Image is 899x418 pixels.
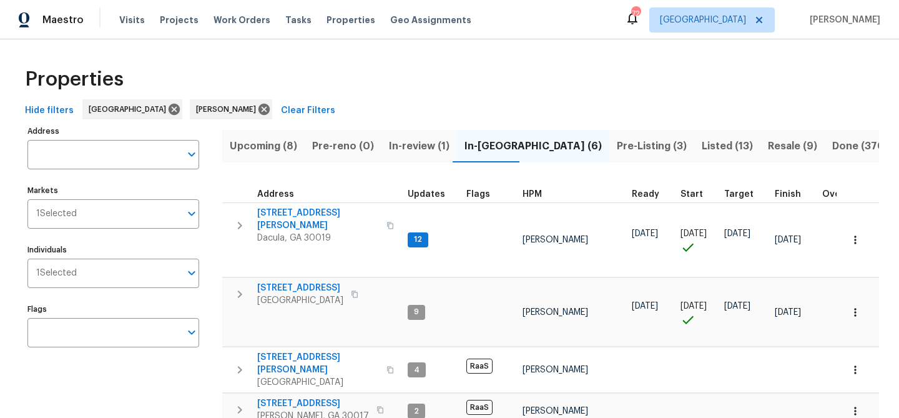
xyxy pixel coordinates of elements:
[214,14,270,26] span: Work Orders
[312,137,374,155] span: Pre-reno (0)
[409,406,424,417] span: 2
[680,190,714,199] div: Actual renovation start date
[702,137,753,155] span: Listed (13)
[25,73,124,86] span: Properties
[523,407,588,416] span: [PERSON_NAME]
[276,99,340,122] button: Clear Filters
[680,302,707,311] span: [DATE]
[523,190,542,199] span: HPM
[27,306,199,313] label: Flags
[389,137,449,155] span: In-review (1)
[775,190,801,199] span: Finish
[183,205,200,222] button: Open
[257,190,294,199] span: Address
[632,302,658,311] span: [DATE]
[408,190,445,199] span: Updates
[257,376,379,389] span: [GEOGRAPHIC_DATA]
[822,190,866,199] div: Days past target finish date
[680,190,703,199] span: Start
[822,190,855,199] span: Overall
[89,103,171,116] span: [GEOGRAPHIC_DATA]
[183,324,200,341] button: Open
[675,202,719,277] td: Project started on time
[257,294,343,307] span: [GEOGRAPHIC_DATA]
[632,190,659,199] span: Ready
[466,400,493,415] span: RaaS
[775,190,812,199] div: Projected renovation finish date
[230,137,297,155] span: Upcoming (8)
[183,146,200,163] button: Open
[724,302,750,311] span: [DATE]
[196,103,261,116] span: [PERSON_NAME]
[183,264,200,282] button: Open
[675,278,719,347] td: Project started on time
[257,282,343,294] span: [STREET_ADDRESS]
[257,207,379,232] span: [STREET_ADDRESS][PERSON_NAME]
[285,16,312,24] span: Tasks
[257,351,379,376] span: [STREET_ADDRESS][PERSON_NAME]
[523,366,588,374] span: [PERSON_NAME]
[390,14,471,26] span: Geo Assignments
[660,14,746,26] span: [GEOGRAPHIC_DATA]
[42,14,84,26] span: Maestro
[631,7,640,20] div: 72
[281,103,335,119] span: Clear Filters
[617,137,687,155] span: Pre-Listing (3)
[409,365,425,376] span: 4
[632,190,671,199] div: Earliest renovation start date (first business day after COE or Checkout)
[724,190,754,199] span: Target
[409,234,427,245] span: 12
[257,397,369,410] span: [STREET_ADDRESS]
[466,359,493,374] span: RaaS
[20,99,79,122] button: Hide filters
[27,246,199,254] label: Individuals
[36,209,77,219] span: 1 Selected
[680,229,707,238] span: [DATE]
[257,232,379,244] span: Dacula, GA 30019
[27,187,199,194] label: Markets
[724,229,750,238] span: [DATE]
[523,236,588,244] span: [PERSON_NAME]
[119,14,145,26] span: Visits
[632,229,658,238] span: [DATE]
[82,99,182,119] div: [GEOGRAPHIC_DATA]
[25,103,74,119] span: Hide filters
[190,99,272,119] div: [PERSON_NAME]
[409,307,424,317] span: 9
[775,236,801,244] span: [DATE]
[36,268,77,279] span: 1 Selected
[775,308,801,317] span: [DATE]
[160,14,199,26] span: Projects
[464,137,602,155] span: In-[GEOGRAPHIC_DATA] (6)
[724,190,765,199] div: Target renovation project end date
[805,14,880,26] span: [PERSON_NAME]
[523,308,588,317] span: [PERSON_NAME]
[327,14,375,26] span: Properties
[466,190,490,199] span: Flags
[832,137,888,155] span: Done (370)
[768,137,817,155] span: Resale (9)
[27,127,199,135] label: Address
